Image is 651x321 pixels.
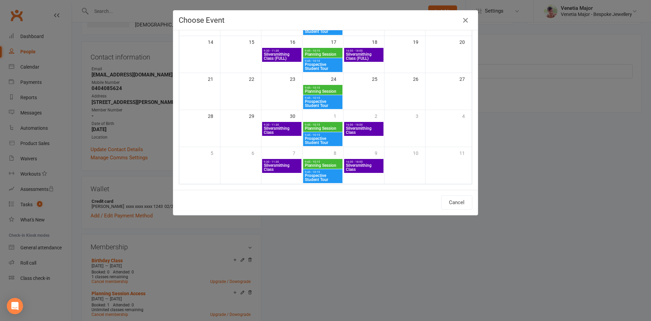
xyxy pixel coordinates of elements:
div: 29 [249,110,261,121]
div: 28 [208,110,220,121]
div: 5 [211,147,220,158]
div: 23 [290,73,302,84]
div: 8 [334,147,343,158]
span: 9:45 - 10:15 [304,86,341,89]
span: Prospective Student Tour [304,63,341,71]
div: 2 [375,110,384,121]
div: 24 [331,73,343,84]
span: Silversmithing Class (FULL) [263,52,300,60]
span: 9:45 - 10:15 [304,96,341,100]
span: 16:00 - 18:00 [346,123,382,126]
span: 9:45 - 10:15 [304,123,341,126]
span: 9:30 - 11:30 [263,160,300,163]
div: Open Intercom Messenger [7,298,23,314]
span: Silversmithing Class [346,126,382,135]
span: Planning Session [304,52,341,56]
div: 3 [416,110,425,121]
span: Planning Session [304,89,341,93]
div: 26 [413,73,425,84]
div: 22 [249,73,261,84]
span: Prospective Student Tour [304,137,341,145]
div: 1 [334,110,343,121]
span: Prospective Student Tour [304,25,341,34]
span: 9:45 - 10:15 [304,59,341,63]
span: 16:00 - 18:00 [346,160,382,163]
div: 17 [331,36,343,47]
div: 7 [293,147,302,158]
span: Prospective Student Tour [304,100,341,108]
div: 20 [459,36,472,47]
div: 30 [290,110,302,121]
span: Planning Session [304,126,341,130]
span: Prospective Student Tour [304,174,341,182]
span: 9:45 - 10:15 [304,49,341,52]
span: 9:30 - 11:30 [263,49,300,52]
span: 9:45 - 10:15 [304,171,341,174]
div: 25 [372,73,384,84]
span: Silversmithing Class (FULL) [346,52,382,60]
button: Close [460,15,471,26]
span: 9:30 - 11:30 [263,123,300,126]
div: 10 [413,147,425,158]
span: 16:00 - 18:00 [346,49,382,52]
div: 15 [249,36,261,47]
span: Silversmithing Class [263,126,300,135]
span: 9:45 - 10:15 [304,160,341,163]
div: 16 [290,36,302,47]
span: Silversmithing Class [263,163,300,172]
button: Cancel [441,195,472,210]
div: 9 [375,147,384,158]
div: 11 [459,147,472,158]
span: Silversmithing Class [346,163,382,172]
div: 19 [413,36,425,47]
div: 21 [208,73,220,84]
div: 14 [208,36,220,47]
div: 18 [372,36,384,47]
div: 27 [459,73,472,84]
h4: Choose Event [179,16,472,24]
div: 6 [252,147,261,158]
span: 9:45 - 10:15 [304,133,341,137]
div: 4 [462,110,472,121]
span: Planning Session [304,163,341,167]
